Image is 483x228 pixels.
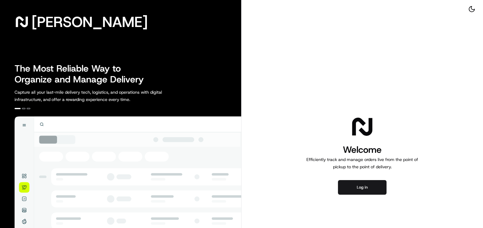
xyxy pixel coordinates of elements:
p: Capture all your last-mile delivery tech, logistics, and operations with digital infrastructure, ... [15,89,189,103]
h2: The Most Reliable Way to Organize and Manage Delivery [15,63,150,85]
h1: Welcome [304,144,421,156]
button: Log in [338,180,387,195]
p: Efficiently track and manage orders live from the point of pickup to the point of delivery. [304,156,421,170]
span: [PERSON_NAME] [32,16,148,28]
